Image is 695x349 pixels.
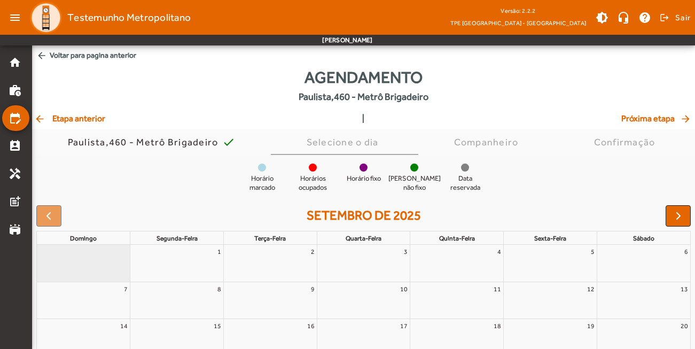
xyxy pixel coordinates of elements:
[658,10,691,26] button: Sair
[680,113,693,124] mat-icon: arrow_forward
[34,112,105,125] span: Etapa anterior
[4,7,26,28] mat-icon: menu
[450,18,586,28] span: TPE [GEOGRAPHIC_DATA] - [GEOGRAPHIC_DATA]
[9,112,21,125] mat-icon: edit_calendar
[454,137,523,148] div: Companheiro
[223,245,317,282] td: 2 de setembro de 2025
[304,65,423,89] span: Agendamento
[9,139,21,152] mat-icon: perm_contact_calendar
[223,282,317,319] td: 9 de setembro de 2025
[504,245,597,282] td: 5 de setembro de 2025
[317,245,410,282] td: 3 de setembro de 2025
[309,282,317,296] a: 9 de setembro de 2025
[215,282,223,296] a: 8 de setembro de 2025
[30,2,62,34] img: Logo TPE
[130,245,224,282] td: 1 de setembro de 2025
[444,174,487,192] span: Data reservada
[34,113,47,124] mat-icon: arrow_back
[36,50,47,61] mat-icon: arrow_back
[307,137,383,148] div: Selecione o dia
[9,167,21,180] mat-icon: handyman
[122,282,130,296] a: 7 de setembro de 2025
[307,208,421,223] h2: setembro de 2025
[675,9,691,26] span: Sair
[398,282,410,296] a: 10 de setembro de 2025
[682,245,690,259] a: 6 de setembro de 2025
[495,245,503,259] a: 4 de setembro de 2025
[37,282,130,319] td: 7 de setembro de 2025
[585,282,597,296] a: 12 de setembro de 2025
[621,112,693,125] span: Próxima etapa
[362,112,364,125] span: |
[678,282,690,296] a: 13 de setembro de 2025
[594,137,660,148] div: Confirmação
[67,9,191,26] span: Testemunho Metropolitano
[305,319,317,333] a: 16 de setembro de 2025
[504,282,597,319] td: 12 de setembro de 2025
[398,319,410,333] a: 17 de setembro de 2025
[678,319,690,333] a: 20 de setembro de 2025
[491,282,503,296] a: 11 de setembro de 2025
[589,245,597,259] a: 5 de setembro de 2025
[597,282,690,319] td: 13 de setembro de 2025
[410,245,504,282] td: 4 de setembro de 2025
[9,223,21,236] mat-icon: stadium
[130,282,224,319] td: 8 de setembro de 2025
[402,245,410,259] a: 3 de setembro de 2025
[450,4,586,18] div: Versão: 2.2.2
[252,232,288,244] a: terça-feira
[32,45,695,65] span: Voltar para pagina anterior
[309,245,317,259] a: 2 de setembro de 2025
[68,137,223,148] div: Paulista,460 - Metrô Brigadeiro
[26,2,191,34] a: Testemunho Metropolitano
[9,56,21,69] mat-icon: home
[292,174,334,192] span: Horários ocupados
[222,136,235,149] mat-icon: check
[631,232,657,244] a: sábado
[532,232,568,244] a: sexta-feira
[597,245,690,282] td: 6 de setembro de 2025
[118,319,130,333] a: 14 de setembro de 2025
[9,195,21,208] mat-icon: post_add
[154,232,200,244] a: segunda-feira
[410,282,504,319] td: 11 de setembro de 2025
[437,232,477,244] a: quinta-feira
[343,232,384,244] a: quarta-feira
[241,174,284,192] span: Horário marcado
[491,319,503,333] a: 18 de setembro de 2025
[585,319,597,333] a: 19 de setembro de 2025
[9,84,21,97] mat-icon: work_history
[299,89,428,104] span: Paulista,460 - Metrô Brigadeiro
[215,245,223,259] a: 1 de setembro de 2025
[212,319,223,333] a: 15 de setembro de 2025
[347,174,381,183] span: Horário fixo
[388,174,441,192] span: [PERSON_NAME] não fixo
[68,232,99,244] a: domingo
[317,282,410,319] td: 10 de setembro de 2025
